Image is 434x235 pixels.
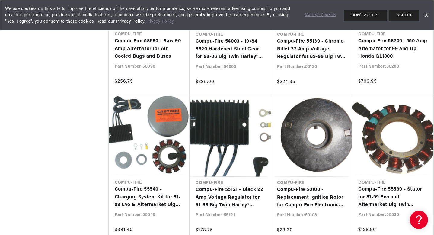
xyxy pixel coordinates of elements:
[145,19,175,24] a: Privacy Policy.
[422,11,431,20] a: Dismiss Banner
[277,186,346,209] a: Compu-Fire 50108 - Replacement Ignition Rotor for Compu-Fire Electronic Advance Ignition Kits
[358,37,427,61] a: Compu-Fire 58200 - 150 Amp Alternator for 99 and Up Honda GL1800
[344,10,387,21] button: DON'T ACCEPT
[196,186,265,209] a: Compu-Fire 55121 - Black 22 Amp Voltage Regulator for 81-88 Big Twin Harley® Models (OEM 74516-86)
[389,10,419,21] button: ACCEPT
[358,186,427,209] a: Compu-Fire 55530 - Stator for 81-99 Evo and Aftermarket Big Twin Harley® Models (OEM 29970-88)
[277,38,346,61] a: Compu-Fire 55130 - Chrome Billet 32 Amp Voltage Regulator for 89-99 Big Twin Harley® Models (OEM ...
[115,186,184,209] a: Compu-Fire 55540 - Charging System Kit for 81-99 Evo & Aftermarket Big Twin Harley® Models
[115,37,184,61] a: Compu-Fire 58690 - Raw 90 Amp Alternator for Air Cooled Bugs and Buses
[305,12,336,18] a: Manage Cookies
[5,6,296,25] span: We use cookies on this site to improve the efficiency of the navigation, perform analytics, serve...
[196,38,265,61] a: Compu-Fire 54003 - 10/84 8620 Hardened Steel Gear for 98-06 Big Twin Harley® Models (Except 2006 ...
